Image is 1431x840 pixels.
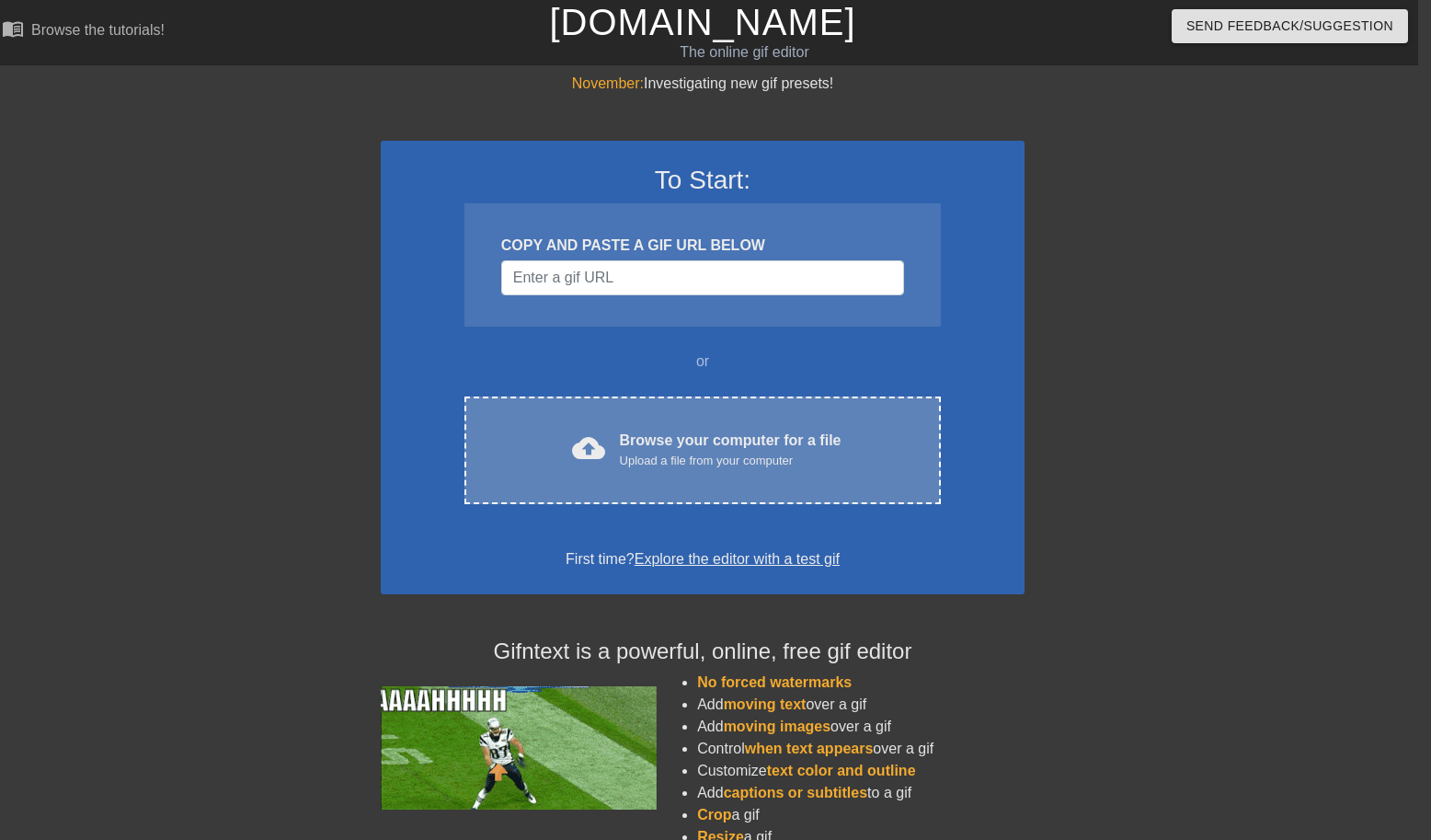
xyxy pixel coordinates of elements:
[405,548,1001,570] div: First time?
[635,551,840,567] a: Explore the editor with a test gif
[2,17,24,40] span: menu_book
[724,696,807,712] span: moving text
[697,674,852,690] span: No forced watermarks
[572,432,605,465] span: cloud_upload
[697,738,1025,760] li: Control over a gif
[381,639,1025,665] h4: Gifntext is a powerful, online, free gif editor
[549,2,855,42] a: [DOMAIN_NAME]
[745,741,874,756] span: when text appears
[501,260,904,295] input: Username
[697,804,1025,826] li: a gif
[429,351,977,373] div: or
[381,73,1025,95] div: Investigating new gif presets!
[724,719,830,734] span: moving images
[697,716,1025,738] li: Add over a gif
[697,694,1025,716] li: Add over a gif
[767,763,916,778] span: text color and outline
[501,235,904,257] div: COPY AND PASTE A GIF URL BELOW
[381,686,657,810] img: football_small.gif
[2,17,165,46] a: Browse the tutorials!
[31,22,165,38] div: Browse the tutorials!
[697,807,731,823] span: Crop
[474,41,1016,63] div: The online gif editor
[620,430,841,470] div: Browse your computer for a file
[1172,9,1408,43] button: Send Feedback/Suggestion
[724,785,867,800] span: captions or subtitles
[697,782,1025,804] li: Add to a gif
[572,75,644,91] span: November:
[1186,15,1393,38] span: Send Feedback/Suggestion
[620,452,841,470] div: Upload a file from your computer
[697,760,1025,782] li: Customize
[405,165,1001,196] h3: To Start:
